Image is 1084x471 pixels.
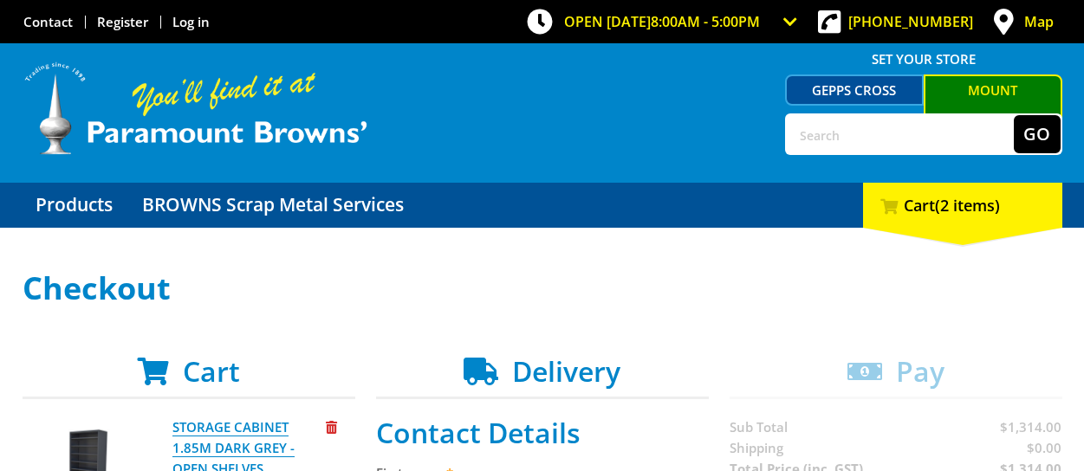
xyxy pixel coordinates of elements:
[785,45,1062,73] span: Set your store
[326,418,337,436] a: Remove from cart
[787,115,1014,153] input: Search
[564,12,760,31] span: OPEN [DATE]
[785,74,924,106] a: Gepps Cross
[172,13,210,30] a: Log in
[23,183,126,228] a: Go to the Products page
[863,183,1062,228] div: Cart
[376,416,709,449] h2: Contact Details
[935,195,1000,216] span: (2 items)
[129,183,417,228] a: Go to the BROWNS Scrap Metal Services page
[651,12,760,31] span: 8:00am - 5:00pm
[1014,115,1061,153] button: Go
[97,13,148,30] a: Go to the registration page
[23,61,369,157] img: Paramount Browns'
[512,352,620,390] span: Delivery
[183,352,240,390] span: Cart
[23,271,1062,306] h1: Checkout
[23,13,73,30] a: Go to the Contact page
[924,74,1062,133] a: Mount [PERSON_NAME]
